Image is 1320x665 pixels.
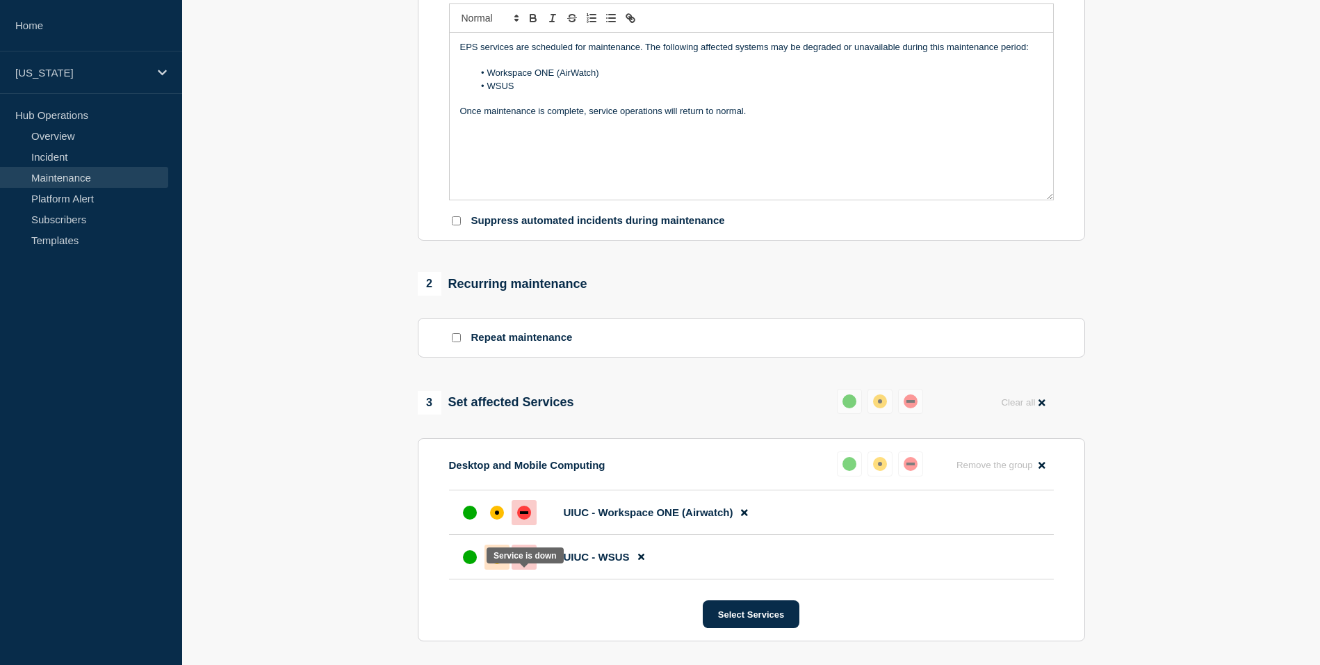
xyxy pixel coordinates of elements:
button: Toggle bulleted list [601,10,621,26]
button: Toggle bold text [523,10,543,26]
div: down [904,457,918,471]
button: Toggle strikethrough text [562,10,582,26]
div: up [842,394,856,408]
button: Toggle ordered list [582,10,601,26]
span: 3 [418,391,441,415]
div: Recurring maintenance [418,272,587,296]
p: EPS services are scheduled for maintenance. The following affected systems may be degraded or una... [460,41,1043,54]
button: Toggle link [621,10,640,26]
button: Select Services [703,600,799,628]
div: down [517,506,531,520]
button: Toggle italic text [543,10,562,26]
button: up [837,389,862,414]
span: Font size [455,10,523,26]
button: down [898,451,923,476]
div: affected [873,394,887,408]
span: 2 [418,272,441,296]
button: affected [867,451,893,476]
p: [US_STATE] [15,67,149,79]
button: down [898,389,923,414]
div: up [463,550,477,564]
button: up [837,451,862,476]
div: up [463,506,477,520]
li: Workspace ONE (AirWatch) [473,67,1043,79]
p: Suppress automated incidents during maintenance [471,214,725,227]
span: UIUC - Workspace ONE (Airwatch) [564,506,733,518]
button: Remove the group [948,451,1054,479]
li: WSUS [473,80,1043,93]
p: Repeat maintenance [471,331,573,344]
div: Set affected Services [418,391,574,415]
div: affected [873,457,887,471]
span: Remove the group [956,460,1033,470]
div: down [904,394,918,408]
span: UIUC - WSUS [564,551,630,563]
p: Once maintenance is complete, service operations will return to normal. [460,105,1043,118]
div: affected [490,506,504,520]
div: Service is down [494,551,557,561]
p: Desktop and Mobile Computing [449,459,605,471]
button: affected [867,389,893,414]
button: Clear all [993,389,1053,416]
div: up [842,457,856,471]
div: Message [450,33,1053,200]
input: Suppress automated incidents during maintenance [452,216,461,225]
input: Repeat maintenance [452,333,461,342]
